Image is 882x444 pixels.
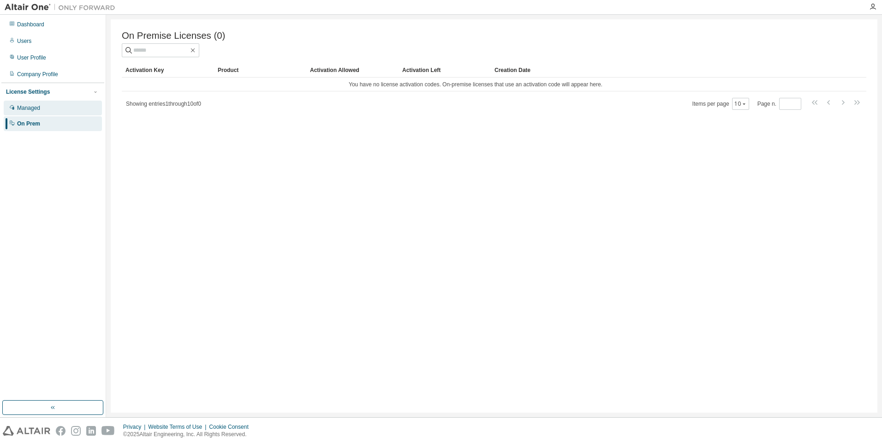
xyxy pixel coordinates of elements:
div: Privacy [123,423,148,431]
div: Creation Date [495,63,826,78]
div: Product [218,63,303,78]
div: Cookie Consent [209,423,254,431]
div: On Prem [17,120,40,127]
img: facebook.svg [56,426,66,436]
div: Managed [17,104,40,112]
div: Company Profile [17,71,58,78]
div: Website Terms of Use [148,423,209,431]
span: Showing entries 1 through 10 of 0 [126,101,201,107]
div: Activation Key [125,63,210,78]
div: Dashboard [17,21,44,28]
div: Activation Left [402,63,487,78]
img: youtube.svg [101,426,115,436]
div: License Settings [6,88,50,96]
span: On Premise Licenses (0) [122,30,225,41]
td: You have no license activation codes. On-premise licenses that use an activation code will appear... [122,78,829,91]
p: © 2025 Altair Engineering, Inc. All Rights Reserved. [123,431,254,438]
img: instagram.svg [71,426,81,436]
div: User Profile [17,54,46,61]
img: Altair One [5,3,120,12]
button: 10 [734,100,747,108]
div: Users [17,37,31,45]
span: Items per page [692,98,749,110]
div: Activation Allowed [310,63,395,78]
img: linkedin.svg [86,426,96,436]
span: Page n. [757,98,801,110]
img: altair_logo.svg [3,426,50,436]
